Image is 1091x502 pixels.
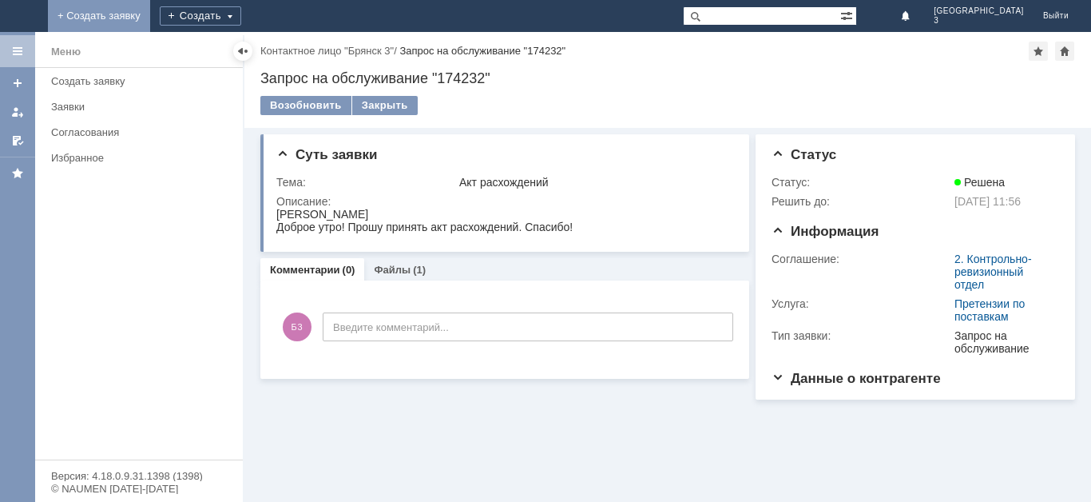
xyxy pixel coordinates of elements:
div: (0) [343,264,355,276]
div: Запрос на обслуживание [954,329,1053,355]
div: Описание: [276,195,732,208]
div: Согласования [51,126,233,138]
a: Претензии по поставкам [954,297,1025,323]
a: Создать заявку [5,70,30,96]
img: logo [19,10,32,22]
div: (1) [413,264,426,276]
a: Файлы [374,264,411,276]
div: Услуга: [772,297,951,310]
div: Акт расхождений [459,176,728,189]
span: Статус [772,147,836,162]
div: Сделать домашней страницей [1055,42,1074,61]
div: Скрыть меню [233,42,252,61]
div: Меню [51,42,81,62]
div: Тип заявки: [772,329,951,342]
div: Решить до: [772,195,951,208]
a: 2. Контрольно-ревизионный отдел [954,253,1032,291]
span: Расширенный поиск [840,7,856,22]
div: Заявки [51,101,233,113]
div: / [260,45,399,57]
span: 3 [934,16,1024,26]
div: Статус: [772,176,951,189]
span: Б3 [283,313,311,341]
div: Создать заявку [51,75,233,87]
div: Запрос на обслуживание "174232" [260,70,1075,86]
a: Заявки [45,94,240,119]
a: Создать заявку [45,69,240,94]
div: Запрос на обслуживание "174232" [399,45,565,57]
div: Тема: [276,176,456,189]
span: Суть заявки [276,147,377,162]
span: Данные о контрагенте [772,371,941,386]
span: [DATE] 11:56 [954,195,1021,208]
a: Мои заявки [5,99,30,125]
div: © NAUMEN [DATE]-[DATE] [51,484,227,494]
a: Мои согласования [5,128,30,153]
a: Комментарии [270,264,340,276]
a: Согласования [45,120,240,145]
div: Соглашение: [772,253,951,265]
div: Добавить в избранное [1029,42,1048,61]
span: [GEOGRAPHIC_DATA] [934,6,1024,16]
span: Решена [954,176,1005,189]
div: Создать [173,6,254,26]
a: Контактное лицо "Брянск 3" [260,45,394,57]
div: Версия: 4.18.0.9.31.1398 (1398) [51,471,227,481]
a: Перейти на домашнюю страницу [19,10,32,22]
span: Информация [772,224,879,239]
div: Избранное [51,152,216,164]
